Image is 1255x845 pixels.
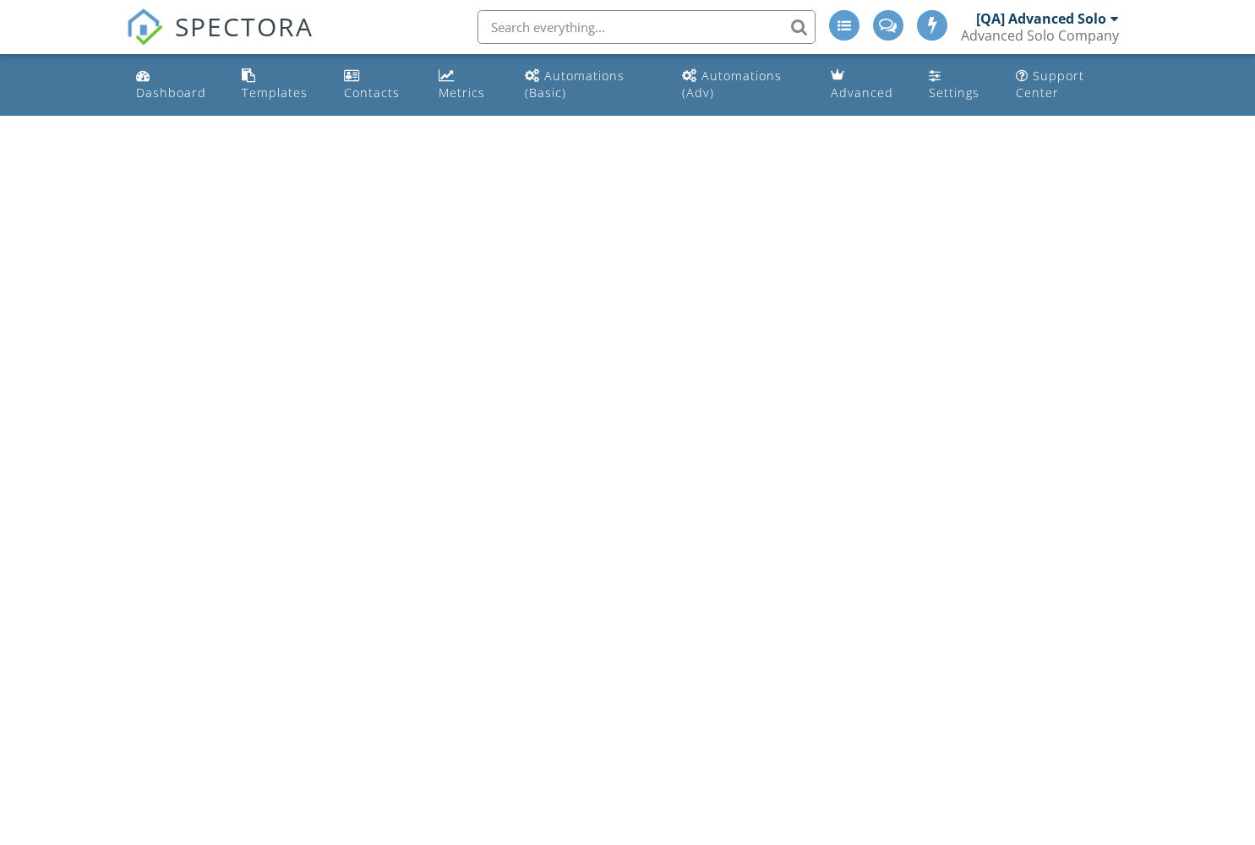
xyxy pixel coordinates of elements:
[675,61,810,109] a: Automations (Advanced)
[439,84,485,101] div: Metrics
[344,84,400,101] div: Contacts
[976,10,1106,27] div: [QA] Advanced Solo
[235,61,324,109] a: Templates
[922,61,996,109] a: Settings
[337,61,418,109] a: Contacts
[432,61,505,109] a: Metrics
[961,27,1119,44] div: Advanced Solo Company
[929,84,979,101] div: Settings
[126,8,163,46] img: The Best Home Inspection Software - Spectora
[477,10,816,44] input: Search everything...
[1016,68,1084,101] div: Support Center
[682,68,782,101] div: Automations (Adv)
[129,61,221,109] a: Dashboard
[824,61,909,109] a: Advanced
[126,23,314,58] a: SPECTORA
[242,84,308,101] div: Templates
[831,84,893,101] div: Advanced
[525,68,625,101] div: Automations (Basic)
[175,8,314,44] span: SPECTORA
[136,84,206,101] div: Dashboard
[1009,61,1126,109] a: Support Center
[518,61,662,109] a: Automations (Basic)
